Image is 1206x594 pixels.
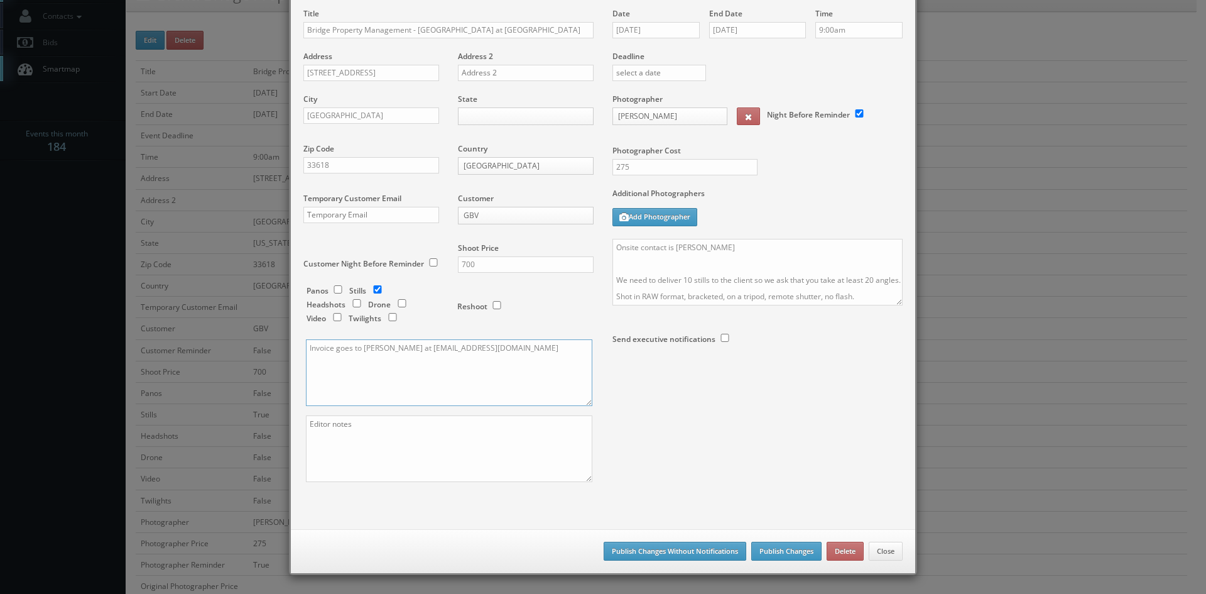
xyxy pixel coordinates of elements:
[618,108,710,124] span: [PERSON_NAME]
[709,8,742,19] label: End Date
[869,542,903,561] button: Close
[303,157,439,173] input: Zip Code
[457,301,487,312] label: Reshoot
[368,299,391,310] label: Drone
[458,243,499,253] label: Shoot Price
[303,143,334,154] label: Zip Code
[303,94,317,104] label: City
[709,22,806,38] input: Select a date
[303,193,401,204] label: Temporary Customer Email
[458,207,594,224] a: GBV
[612,22,700,38] input: Select a date
[612,65,706,81] input: select a date
[303,51,332,62] label: Address
[349,285,366,296] label: Stills
[612,334,715,344] label: Send executive notifications
[307,313,326,324] label: Video
[349,313,381,324] label: Twilights
[458,51,493,62] label: Address 2
[612,8,630,19] label: Date
[751,542,822,561] button: Publish Changes
[303,8,319,19] label: Title
[458,143,487,154] label: Country
[307,299,345,310] label: Headshots
[612,159,758,175] input: Photographer Cost
[815,8,833,19] label: Time
[604,542,746,561] button: Publish Changes Without Notifications
[612,208,697,226] button: Add Photographer
[458,65,594,81] input: Address 2
[767,109,850,120] label: Night Before Reminder
[827,542,864,561] button: Delete
[603,145,912,156] label: Photographer Cost
[603,51,912,62] label: Deadline
[458,157,594,175] a: [GEOGRAPHIC_DATA]
[612,188,903,205] label: Additional Photographers
[303,65,439,81] input: Address
[303,207,439,223] input: Temporary Email
[612,239,903,305] textarea: Onsite contact is [PERSON_NAME] We need to deliver 10 stills to the client so we ask that you tak...
[458,256,594,273] input: Shoot Price
[612,107,727,125] a: [PERSON_NAME]
[612,94,663,104] label: Photographer
[464,158,577,174] span: [GEOGRAPHIC_DATA]
[307,285,329,296] label: Panos
[458,94,477,104] label: State
[464,207,577,224] span: GBV
[303,22,594,38] input: Title
[303,107,439,124] input: City
[303,258,424,269] label: Customer Night Before Reminder
[458,193,494,204] label: Customer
